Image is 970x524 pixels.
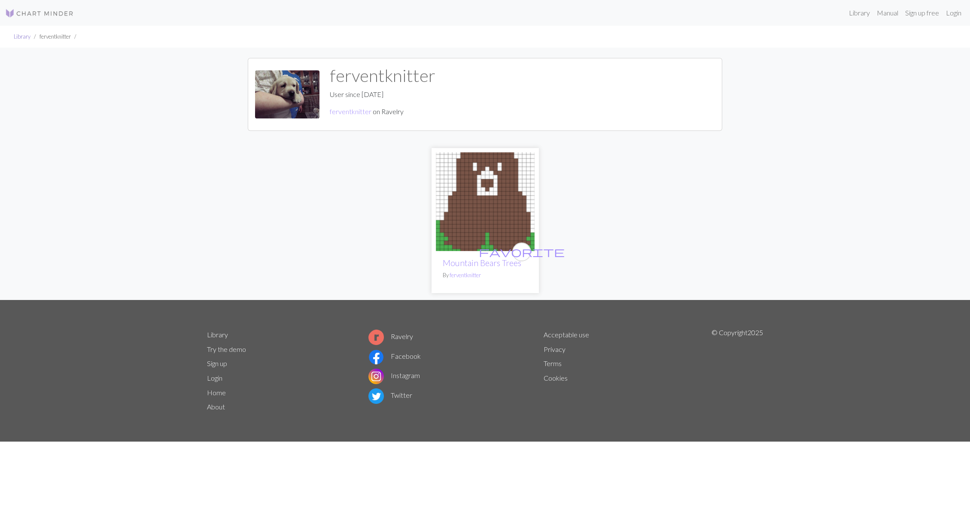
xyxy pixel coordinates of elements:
[207,403,225,411] a: About
[330,89,435,100] p: User since [DATE]
[207,330,228,339] a: Library
[368,349,384,365] img: Facebook logo
[544,330,589,339] a: Acceptable use
[443,271,528,279] p: By
[207,345,246,353] a: Try the demo
[368,371,420,379] a: Instagram
[436,152,535,251] img: Mountain Bears Trees
[512,242,531,261] button: favourite
[443,258,521,268] a: Mountain Bears Trees
[902,4,943,21] a: Sign up free
[207,359,227,367] a: Sign up
[330,65,435,86] h1: ferventknitter
[368,332,413,340] a: Ravelry
[479,245,565,258] span: favorite
[30,33,71,41] li: ferventknitter
[330,107,371,115] a: ferventknitter
[712,327,763,414] p: © Copyright 2025
[873,4,902,21] a: Manual
[207,388,226,397] a: Home
[330,106,435,117] p: on Ravelry
[544,359,562,367] a: Terms
[255,70,319,119] img: ferventknitter
[544,374,568,382] a: Cookies
[479,243,565,260] i: favourite
[5,8,74,18] img: Logo
[368,352,421,360] a: Facebook
[14,33,30,40] a: Library
[368,391,412,399] a: Twitter
[368,330,384,345] img: Ravelry logo
[368,369,384,384] img: Instagram logo
[436,197,535,205] a: Mountain Bears Trees
[845,4,873,21] a: Library
[450,272,481,279] a: ferventknitter
[544,345,566,353] a: Privacy
[943,4,965,21] a: Login
[368,388,384,404] img: Twitter logo
[207,374,222,382] a: Login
